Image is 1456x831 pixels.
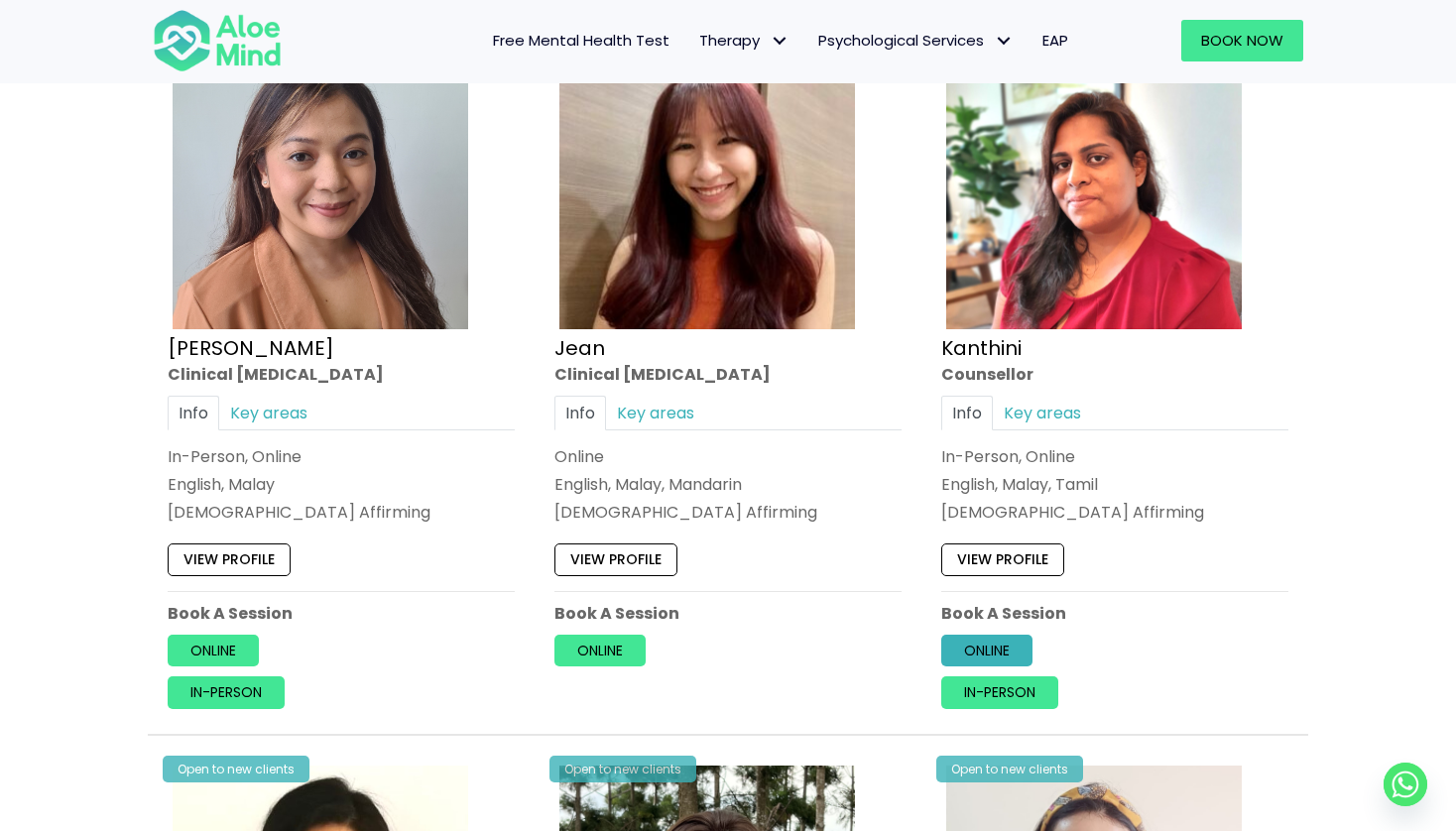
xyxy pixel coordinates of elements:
[478,20,684,61] a: Free Mental Health Test
[168,473,515,496] p: English, Malay
[168,445,515,468] div: In-Person, Online
[941,473,1288,496] p: English, Malay, Tamil
[549,756,696,782] div: Open to new clients
[941,501,1288,524] div: [DEMOGRAPHIC_DATA] Affirming
[818,30,1013,51] span: Psychological Services
[1201,30,1283,51] span: Book Now
[559,34,855,329] img: Jean-300×300
[941,602,1288,625] p: Book A Session
[1042,30,1068,51] span: EAP
[936,756,1083,782] div: Open to new clients
[993,396,1092,430] a: Key areas
[163,756,309,782] div: Open to new clients
[946,34,1242,329] img: Kanthini-profile
[153,8,282,73] img: Aloe mind Logo
[989,27,1018,56] span: Psychological Services: submenu
[765,27,793,56] span: Therapy: submenu
[168,501,515,524] div: [DEMOGRAPHIC_DATA] Affirming
[684,20,803,61] a: TherapyTherapy: submenu
[554,396,606,430] a: Info
[168,676,285,708] a: In-person
[554,473,902,496] p: English, Malay, Mandarin
[941,635,1032,666] a: Online
[168,602,515,625] p: Book A Session
[1028,20,1083,61] a: EAP
[606,396,705,430] a: Key areas
[554,635,646,666] a: Online
[168,396,219,430] a: Info
[168,334,334,362] a: [PERSON_NAME]
[307,20,1083,61] nav: Menu
[493,30,669,51] span: Free Mental Health Test
[168,543,291,575] a: View profile
[803,20,1028,61] a: Psychological ServicesPsychological Services: submenu
[1181,20,1303,61] a: Book Now
[941,334,1022,362] a: Kanthini
[554,602,902,625] p: Book A Session
[554,334,605,362] a: Jean
[168,635,259,666] a: Online
[941,363,1288,386] div: Counsellor
[699,30,789,51] span: Therapy
[554,501,902,524] div: [DEMOGRAPHIC_DATA] Affirming
[219,396,318,430] a: Key areas
[941,543,1064,575] a: View profile
[941,445,1288,468] div: In-Person, Online
[173,34,468,329] img: Hanna Clinical Psychologist
[941,676,1058,708] a: In-person
[941,396,993,430] a: Info
[554,363,902,386] div: Clinical [MEDICAL_DATA]
[168,363,515,386] div: Clinical [MEDICAL_DATA]
[554,445,902,468] div: Online
[1384,763,1427,806] a: Whatsapp
[554,543,677,575] a: View profile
